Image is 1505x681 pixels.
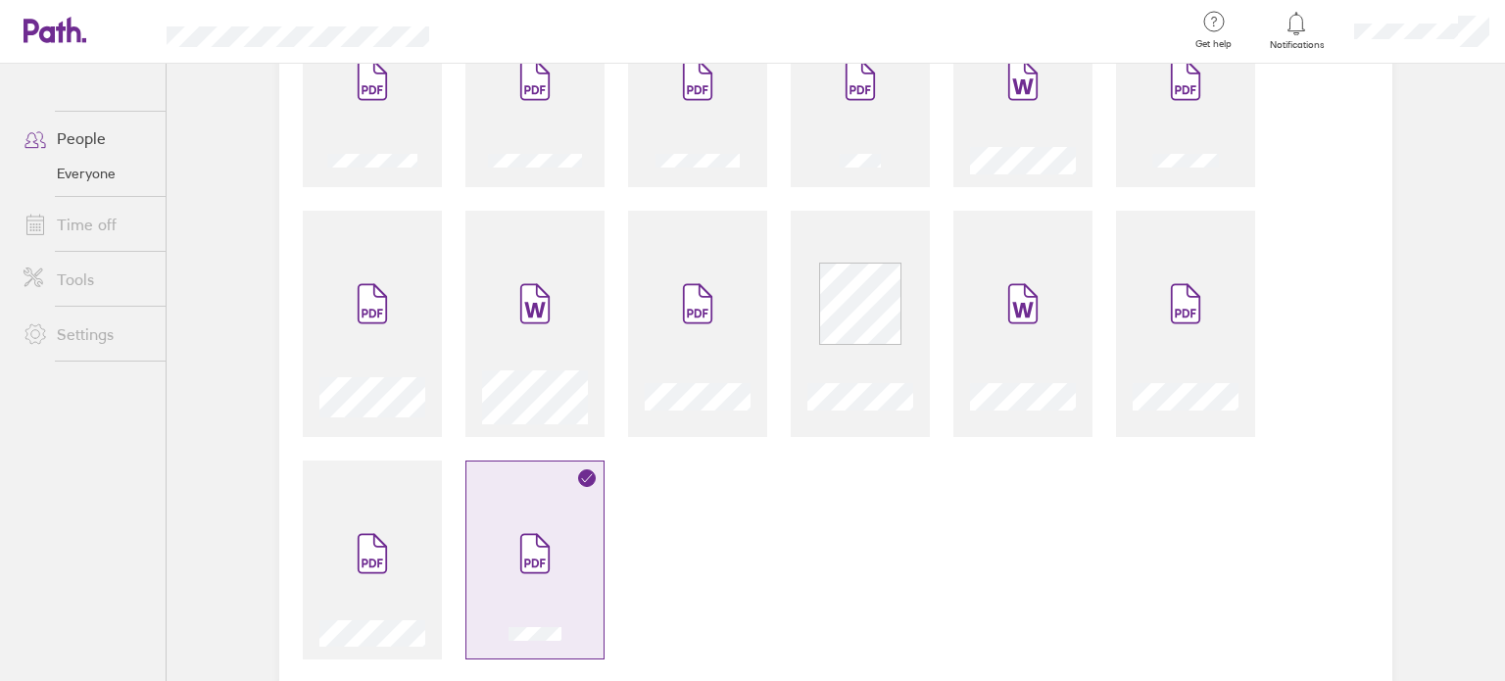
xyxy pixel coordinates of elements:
span: Get help [1182,38,1245,50]
a: Time off [8,205,166,244]
a: People [8,119,166,158]
a: Notifications [1265,10,1329,51]
a: Settings [8,315,166,354]
span: Notifications [1265,39,1329,51]
a: Tools [8,260,166,299]
a: Everyone [8,158,166,189]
